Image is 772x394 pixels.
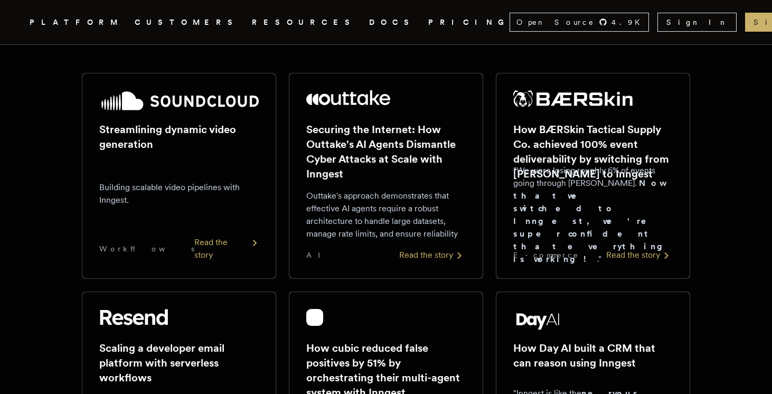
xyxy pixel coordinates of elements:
[513,122,673,181] h2: How BÆRSkin Tactical Supply Co. achieved 100% event deliverability by switching from [PERSON_NAME...
[99,181,259,207] p: Building scalable video pipelines with Inngest.
[99,122,259,152] h2: Streamlining dynamic video generation
[513,178,671,264] strong: Now that we switched to Inngest, we're super confident that everything is working!
[513,164,673,266] p: "We were losing roughly 6% of events going through [PERSON_NAME]. ."
[496,73,690,279] a: BÆRSkin Tactical Supply Co. logoHow BÆRSkin Tactical Supply Co. achieved 100% event deliverabilit...
[611,17,646,27] span: 4.9 K
[289,73,483,279] a: Outtake logoSecuring the Internet: How Outtake's AI Agents Dismantle Cyber Attacks at Scale with ...
[513,250,579,260] span: E-commerce
[252,16,356,29] button: RESOURCES
[513,341,673,370] h2: How Day AI built a CRM that can reason using Inngest
[306,90,390,105] img: Outtake
[30,16,122,29] button: PLATFORM
[657,13,737,32] a: Sign In
[606,249,673,261] div: Read the story
[513,309,563,330] img: Day AI
[513,90,633,107] img: BÆRSkin Tactical Supply Co.
[99,341,259,385] h2: Scaling a developer email platform with serverless workflows
[99,90,259,111] img: SoundCloud
[99,243,194,254] span: Workflows
[428,16,510,29] a: PRICING
[194,236,259,261] div: Read the story
[135,16,239,29] a: CUSTOMERS
[82,73,276,279] a: SoundCloud logoStreamlining dynamic video generationBuilding scalable video pipelines with Innges...
[306,190,466,240] p: Outtake's approach demonstrates that effective AI agents require a robust architecture to handle ...
[99,309,168,326] img: Resend
[369,16,416,29] a: DOCS
[399,249,466,261] div: Read the story
[516,17,595,27] span: Open Source
[306,309,323,326] img: cubic
[306,122,466,181] h2: Securing the Internet: How Outtake's AI Agents Dismantle Cyber Attacks at Scale with Inngest
[306,250,329,260] span: AI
